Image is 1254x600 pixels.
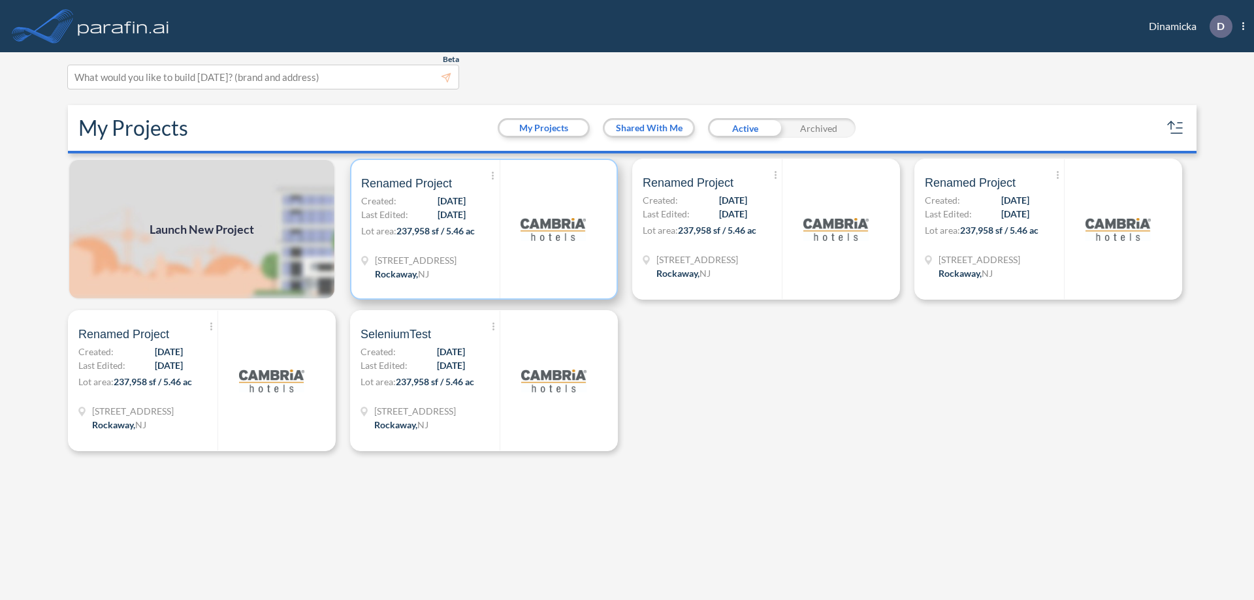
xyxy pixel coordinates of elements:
img: logo [521,197,586,262]
div: Rockaway, NJ [92,418,146,432]
span: Beta [443,54,459,65]
span: 321 Mt Hope Ave [92,404,174,418]
span: Rockaway , [92,419,135,430]
span: Lot area: [643,225,678,236]
span: Created: [361,194,396,208]
span: Launch New Project [150,221,254,238]
button: My Projects [500,120,588,136]
div: Archived [782,118,856,138]
span: Last Edited: [78,358,125,372]
span: [DATE] [719,193,747,207]
span: 237,958 sf / 5.46 ac [960,225,1038,236]
span: Lot area: [78,376,114,387]
span: Renamed Project [643,175,733,191]
span: Created: [925,193,960,207]
img: logo [521,348,587,413]
span: [DATE] [155,358,183,372]
span: 321 Mt Hope Ave [656,253,738,266]
span: SeleniumTest [361,326,431,342]
span: Rockaway , [375,268,418,279]
span: NJ [418,268,429,279]
img: add [68,159,336,300]
span: 237,958 sf / 5.46 ac [678,225,756,236]
span: Rockaway , [939,268,982,279]
button: sort [1165,118,1186,138]
span: Created: [78,345,114,358]
span: Renamed Project [361,176,452,191]
span: Renamed Project [78,326,169,342]
img: logo [239,348,304,413]
p: D [1217,20,1225,32]
span: [DATE] [1001,207,1029,221]
span: Lot area: [361,376,396,387]
span: 321 Mt Hope Ave [374,404,456,418]
span: Lot area: [361,225,396,236]
button: Shared With Me [605,120,693,136]
span: 237,958 sf / 5.46 ac [114,376,192,387]
span: NJ [699,268,711,279]
span: Renamed Project [925,175,1016,191]
div: Active [708,118,782,138]
span: NJ [982,268,993,279]
img: logo [803,197,869,262]
span: 237,958 sf / 5.46 ac [396,376,474,387]
span: [DATE] [719,207,747,221]
span: [DATE] [437,358,465,372]
a: Launch New Project [68,159,336,300]
span: Last Edited: [361,208,408,221]
span: [DATE] [155,345,183,358]
h2: My Projects [78,116,188,140]
span: Last Edited: [643,207,690,221]
span: Rockaway , [374,419,417,430]
span: Last Edited: [925,207,972,221]
span: [DATE] [1001,193,1029,207]
div: Dinamicka [1129,15,1244,38]
span: NJ [135,419,146,430]
img: logo [75,13,172,39]
span: 321 Mt Hope Ave [375,253,457,267]
span: Created: [643,193,678,207]
div: Rockaway, NJ [374,418,428,432]
span: [DATE] [437,345,465,358]
span: [DATE] [438,194,466,208]
span: Last Edited: [361,358,408,372]
span: 237,958 sf / 5.46 ac [396,225,475,236]
span: Lot area: [925,225,960,236]
div: Rockaway, NJ [375,267,429,281]
span: [DATE] [438,208,466,221]
div: Rockaway, NJ [939,266,993,280]
span: 321 Mt Hope Ave [939,253,1020,266]
img: logo [1085,197,1151,262]
span: Created: [361,345,396,358]
div: Rockaway, NJ [656,266,711,280]
span: Rockaway , [656,268,699,279]
span: NJ [417,419,428,430]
